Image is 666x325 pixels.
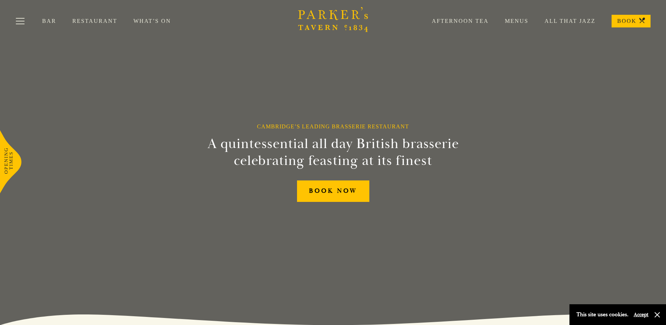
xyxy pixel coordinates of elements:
h2: A quintessential all day British brasserie celebrating feasting at its finest [173,135,493,169]
a: BOOK NOW [297,180,369,202]
h1: Cambridge’s Leading Brasserie Restaurant [257,123,409,130]
button: Close and accept [654,311,661,318]
p: This site uses cookies. [576,310,628,320]
button: Accept [634,311,648,318]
